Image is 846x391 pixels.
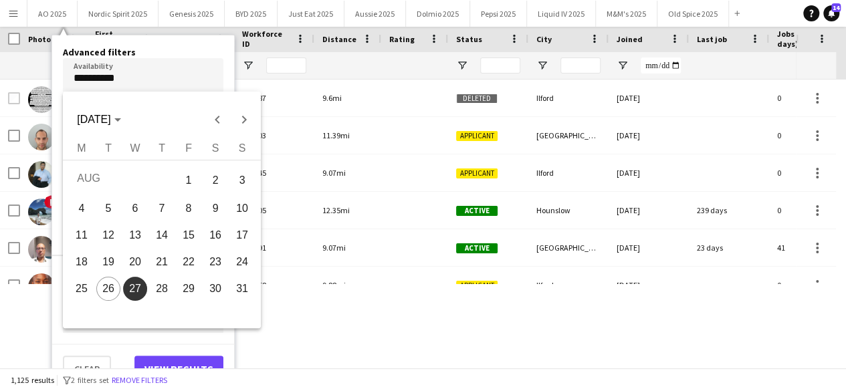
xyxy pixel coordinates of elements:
span: 4 [70,197,94,221]
span: 5 [96,197,120,221]
span: M [77,142,86,154]
span: 17 [230,223,254,247]
button: 16-08-2025 [202,222,229,249]
button: 24-08-2025 [229,249,255,275]
button: 29-08-2025 [175,275,202,302]
button: 01-08-2025 [175,165,202,195]
button: 23-08-2025 [202,249,229,275]
span: 6 [123,197,147,221]
span: W [130,142,140,154]
span: [DATE] [77,114,110,125]
span: 23 [203,250,227,274]
span: 20 [123,250,147,274]
span: S [238,142,245,154]
button: 19-08-2025 [95,249,122,275]
button: 14-08-2025 [148,222,175,249]
span: 31 [230,277,254,301]
button: 07-08-2025 [148,195,175,222]
span: 13 [123,223,147,247]
button: 06-08-2025 [122,195,148,222]
span: F [185,142,192,154]
button: 25-08-2025 [68,275,95,302]
span: 24 [230,250,254,274]
span: 14 [150,223,174,247]
span: 15 [177,223,201,247]
button: 17-08-2025 [229,222,255,249]
button: 12-08-2025 [95,222,122,249]
button: 08-08-2025 [175,195,202,222]
span: 7 [150,197,174,221]
span: 12 [96,223,120,247]
button: Previous month [203,106,230,133]
span: T [158,142,165,154]
button: 13-08-2025 [122,222,148,249]
button: 18-08-2025 [68,249,95,275]
button: Next month [230,106,257,133]
span: 27 [123,277,147,301]
button: 27-08-2025 [122,275,148,302]
span: 30 [203,277,227,301]
span: 16 [203,223,227,247]
span: 1 [177,166,201,194]
button: Choose month and year [72,108,126,132]
button: 26-08-2025 [95,275,122,302]
span: 21 [150,250,174,274]
span: 9 [203,197,227,221]
button: 05-08-2025 [95,195,122,222]
span: T [105,142,112,154]
span: 3 [230,166,254,194]
span: 26 [96,277,120,301]
span: 25 [70,277,94,301]
span: 29 [177,277,201,301]
span: 11 [70,223,94,247]
button: 15-08-2025 [175,222,202,249]
button: 21-08-2025 [148,249,175,275]
button: 03-08-2025 [229,165,255,195]
span: 2 [203,166,227,194]
span: 8 [177,197,201,221]
span: 18 [70,250,94,274]
span: 28 [150,277,174,301]
button: 28-08-2025 [148,275,175,302]
span: 22 [177,250,201,274]
button: 22-08-2025 [175,249,202,275]
button: 02-08-2025 [202,165,229,195]
button: 31-08-2025 [229,275,255,302]
span: S [211,142,219,154]
span: 10 [230,197,254,221]
button: 09-08-2025 [202,195,229,222]
td: AUG [68,165,175,195]
button: 10-08-2025 [229,195,255,222]
button: 20-08-2025 [122,249,148,275]
button: 04-08-2025 [68,195,95,222]
button: 30-08-2025 [202,275,229,302]
span: 19 [96,250,120,274]
button: 11-08-2025 [68,222,95,249]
